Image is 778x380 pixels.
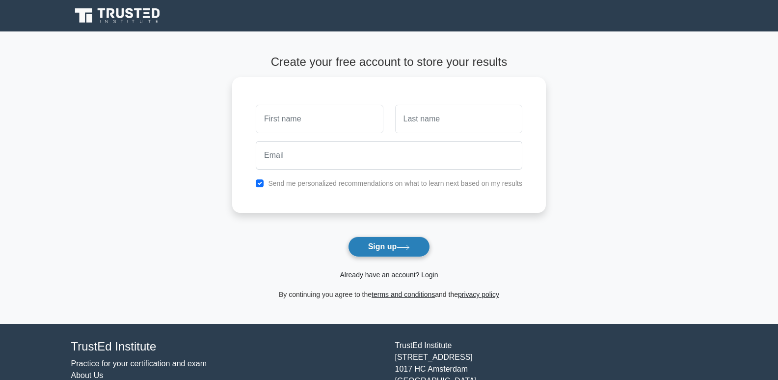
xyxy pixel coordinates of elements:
[71,359,207,368] a: Practice for your certification and exam
[71,371,104,380] a: About Us
[268,179,522,187] label: Send me personalized recommendations on what to learn next based on my results
[348,236,430,257] button: Sign up
[395,105,522,133] input: Last name
[256,141,522,170] input: Email
[372,291,435,298] a: terms and conditions
[71,340,383,354] h4: TrustEd Institute
[226,289,552,300] div: By continuing you agree to the and the
[232,55,546,69] h4: Create your free account to store your results
[340,271,438,279] a: Already have an account? Login
[256,105,383,133] input: First name
[458,291,499,298] a: privacy policy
